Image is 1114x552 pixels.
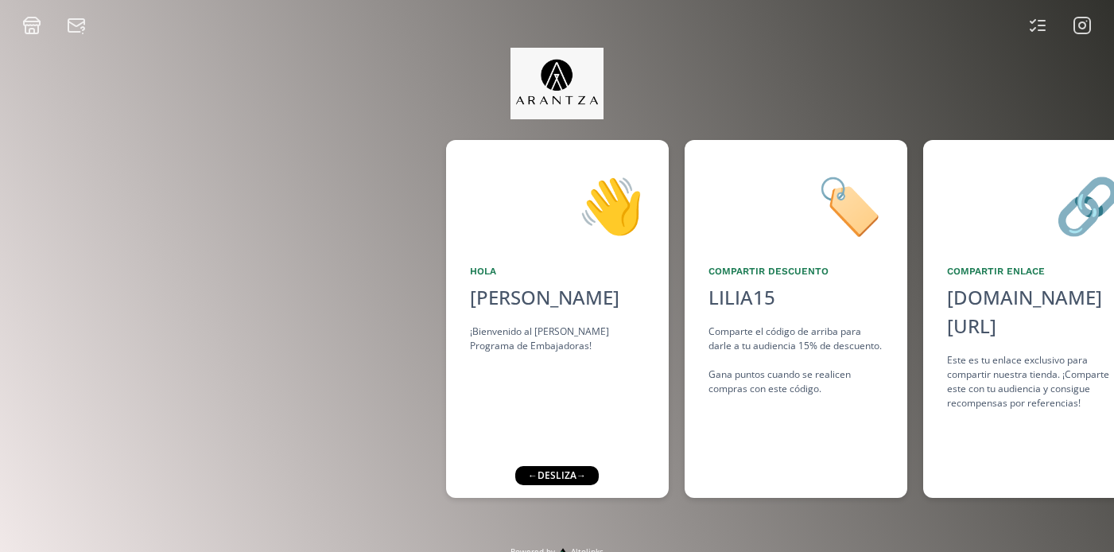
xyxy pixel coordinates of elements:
[708,283,775,312] div: LILIA15
[470,325,645,353] div: ¡Bienvenido al [PERSON_NAME] Programa de Embajadoras!
[708,164,883,245] div: 🏷️
[470,164,645,245] div: 👋
[470,264,645,278] div: Hola
[515,466,599,485] div: ← desliza →
[510,48,604,119] img: jpq5Bx5xx2a5
[470,283,645,312] div: [PERSON_NAME]
[708,264,883,278] div: Compartir Descuento
[708,325,883,396] div: Comparte el código de arriba para darle a tu audiencia 15% de descuento. Gana puntos cuando se re...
